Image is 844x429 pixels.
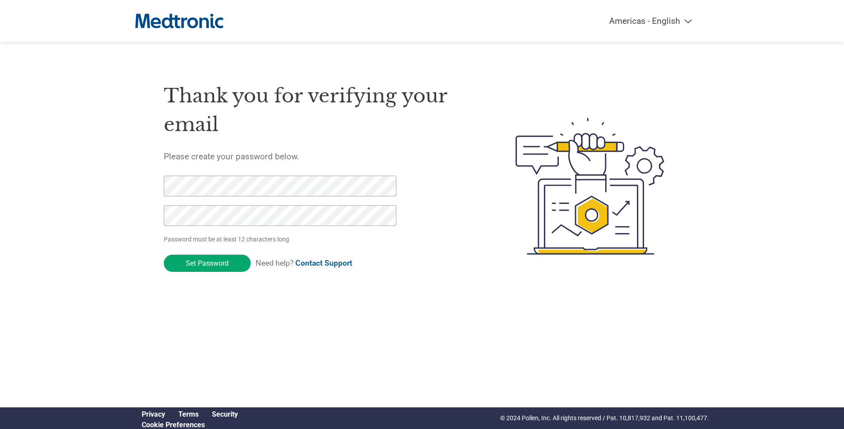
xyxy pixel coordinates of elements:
[164,151,474,162] h5: Please create your password below.
[164,255,251,272] input: Set Password
[164,235,399,244] p: Password must be at least 12 characters long
[500,69,681,303] img: create-password
[135,421,245,429] div: Open Cookie Preferences Modal
[164,82,474,139] h1: Thank you for verifying your email
[500,414,709,423] p: © 2024 Pollen, Inc. All rights reserved / Pat. 10,817,932 and Pat. 11,100,477.
[142,410,165,418] a: Privacy
[295,259,352,267] a: Contact Support
[178,410,199,418] a: Terms
[256,259,352,267] span: Need help?
[142,421,205,429] a: Cookie Preferences, opens a dedicated popup modal window
[212,410,238,418] a: Security
[135,9,223,33] img: Medtronic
